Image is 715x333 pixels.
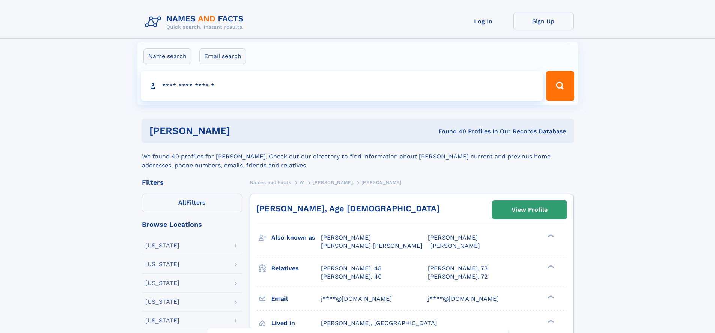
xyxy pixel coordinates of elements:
[546,294,555,299] div: ❯
[142,221,242,228] div: Browse Locations
[271,317,321,330] h3: Lived in
[178,199,186,206] span: All
[142,194,242,212] label: Filters
[256,204,440,213] a: [PERSON_NAME], Age [DEMOGRAPHIC_DATA]
[145,280,179,286] div: [US_STATE]
[313,178,353,187] a: [PERSON_NAME]
[145,243,179,249] div: [US_STATE]
[143,48,191,64] label: Name search
[321,242,423,249] span: [PERSON_NAME] [PERSON_NAME]
[453,12,513,30] a: Log In
[271,262,321,275] h3: Relatives
[321,234,371,241] span: [PERSON_NAME]
[313,180,353,185] span: [PERSON_NAME]
[546,234,555,238] div: ❯
[142,12,250,32] img: Logo Names and Facts
[271,231,321,244] h3: Also known as
[428,273,488,281] a: [PERSON_NAME], 72
[546,264,555,269] div: ❯
[300,178,304,187] a: W
[142,179,242,186] div: Filters
[334,127,566,136] div: Found 40 Profiles In Our Records Database
[430,242,480,249] span: [PERSON_NAME]
[428,264,488,273] a: [PERSON_NAME], 73
[142,143,574,170] div: We found 40 profiles for [PERSON_NAME]. Check out our directory to find information about [PERSON...
[145,261,179,267] div: [US_STATE]
[271,292,321,305] h3: Email
[321,264,382,273] a: [PERSON_NAME], 48
[199,48,246,64] label: Email search
[149,126,334,136] h1: [PERSON_NAME]
[492,201,567,219] a: View Profile
[321,319,437,327] span: [PERSON_NAME], [GEOGRAPHIC_DATA]
[300,180,304,185] span: W
[141,71,543,101] input: search input
[546,319,555,324] div: ❯
[145,299,179,305] div: [US_STATE]
[145,318,179,324] div: [US_STATE]
[428,234,478,241] span: [PERSON_NAME]
[321,273,382,281] a: [PERSON_NAME], 40
[546,71,574,101] button: Search Button
[512,201,548,218] div: View Profile
[361,180,402,185] span: [PERSON_NAME]
[513,12,574,30] a: Sign Up
[250,178,291,187] a: Names and Facts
